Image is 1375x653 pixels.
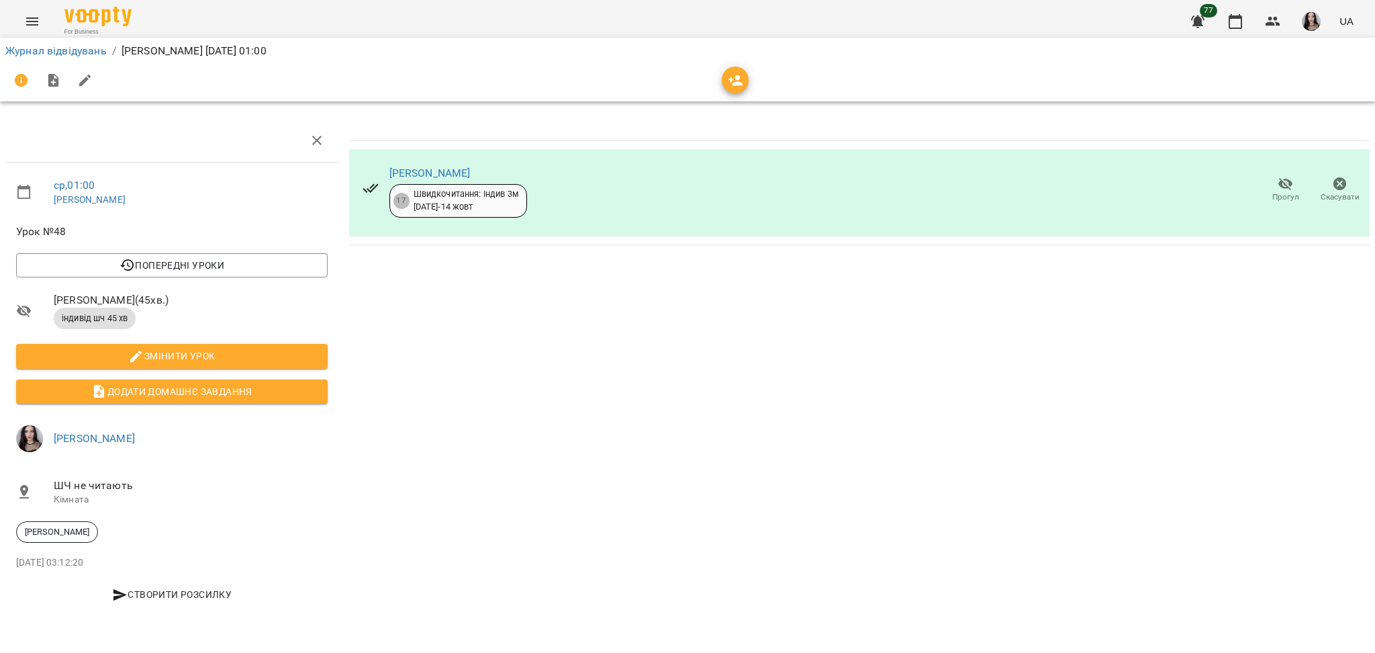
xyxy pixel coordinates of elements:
span: Змінити урок [27,348,317,364]
span: Попередні уроки [27,257,317,273]
span: [PERSON_NAME] [17,526,97,538]
div: [PERSON_NAME] [16,521,98,543]
p: Кімната [54,493,328,507]
span: [PERSON_NAME] ( 45 хв. ) [54,292,328,308]
span: Створити розсилку [21,586,322,603]
button: UA [1334,9,1359,34]
button: Створити розсилку [16,582,328,607]
span: 77 [1200,4,1217,17]
button: Menu [16,5,48,38]
button: Змінити урок [16,344,328,368]
a: [PERSON_NAME] [54,194,126,205]
span: ШЧ не читають [54,478,328,494]
span: індивід шч 45 хв [54,312,136,324]
li: / [112,43,116,59]
button: Скасувати [1313,171,1367,209]
nav: breadcrumb [5,43,1370,59]
span: UA [1339,14,1354,28]
img: 23d2127efeede578f11da5c146792859.jpg [16,425,43,452]
button: Прогул [1258,171,1313,209]
p: [PERSON_NAME] [DATE] 01:00 [122,43,267,59]
span: For Business [64,28,132,36]
a: [PERSON_NAME] [389,167,471,179]
button: Попередні уроки [16,253,328,277]
p: [DATE] 03:12:20 [16,556,328,570]
div: Швидкочитання: Індив 3м [DATE] - 14 жовт [414,188,518,213]
div: 17 [393,193,410,209]
span: Прогул [1272,191,1299,203]
img: Voopty Logo [64,7,132,26]
span: Додати домашнє завдання [27,384,317,400]
span: Урок №48 [16,224,328,240]
img: 23d2127efeede578f11da5c146792859.jpg [1302,12,1321,31]
a: [PERSON_NAME] [54,432,135,445]
a: ср , 01:00 [54,179,95,191]
button: Додати домашнє завдання [16,380,328,404]
a: Журнал відвідувань [5,44,107,57]
span: Скасувати [1321,191,1360,203]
